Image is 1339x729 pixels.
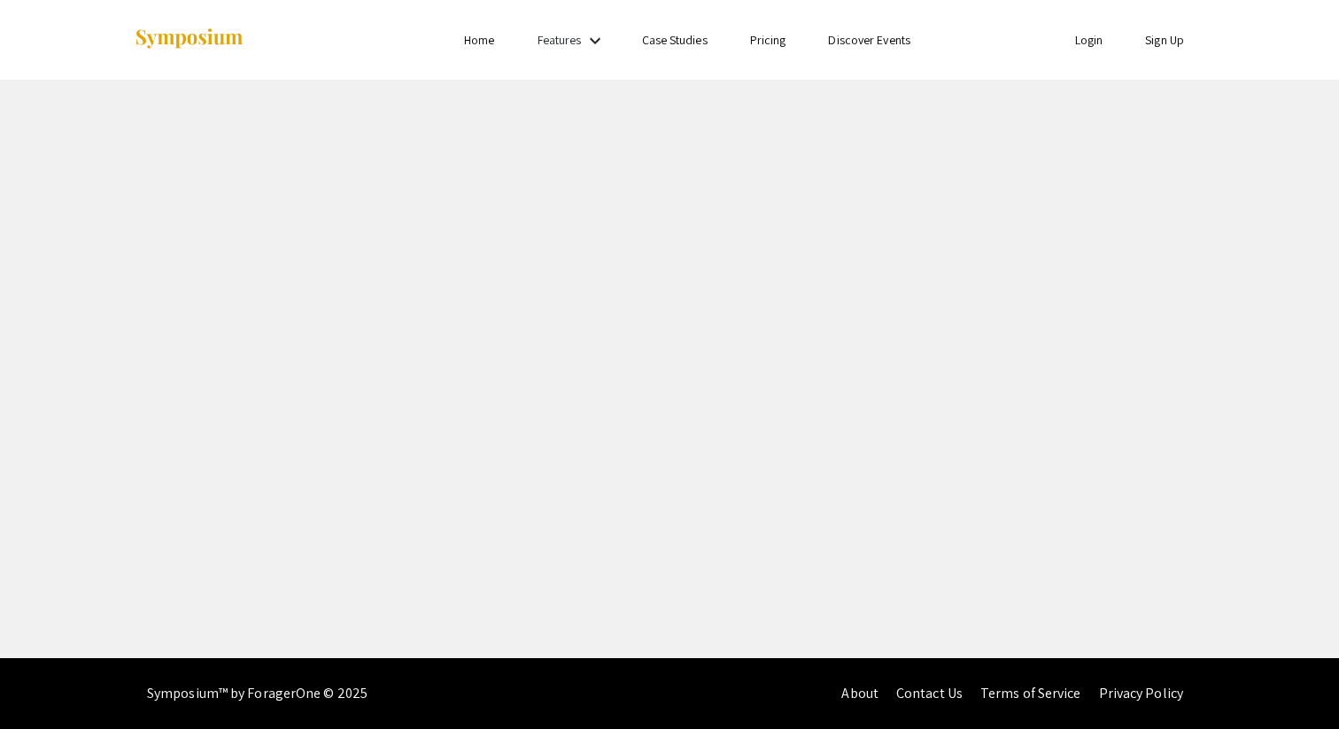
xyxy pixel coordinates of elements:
a: Discover Events [828,32,910,48]
a: Contact Us [896,684,963,702]
div: Symposium™ by ForagerOne © 2025 [147,658,368,729]
mat-icon: Expand Features list [584,30,606,51]
a: About [841,684,878,702]
a: Features [538,32,582,48]
img: Symposium by ForagerOne [134,27,244,51]
a: Sign Up [1145,32,1184,48]
a: Privacy Policy [1099,684,1183,702]
a: Case Studies [642,32,708,48]
a: Home [464,32,494,48]
a: Terms of Service [980,684,1081,702]
a: Login [1075,32,1103,48]
a: Pricing [750,32,786,48]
